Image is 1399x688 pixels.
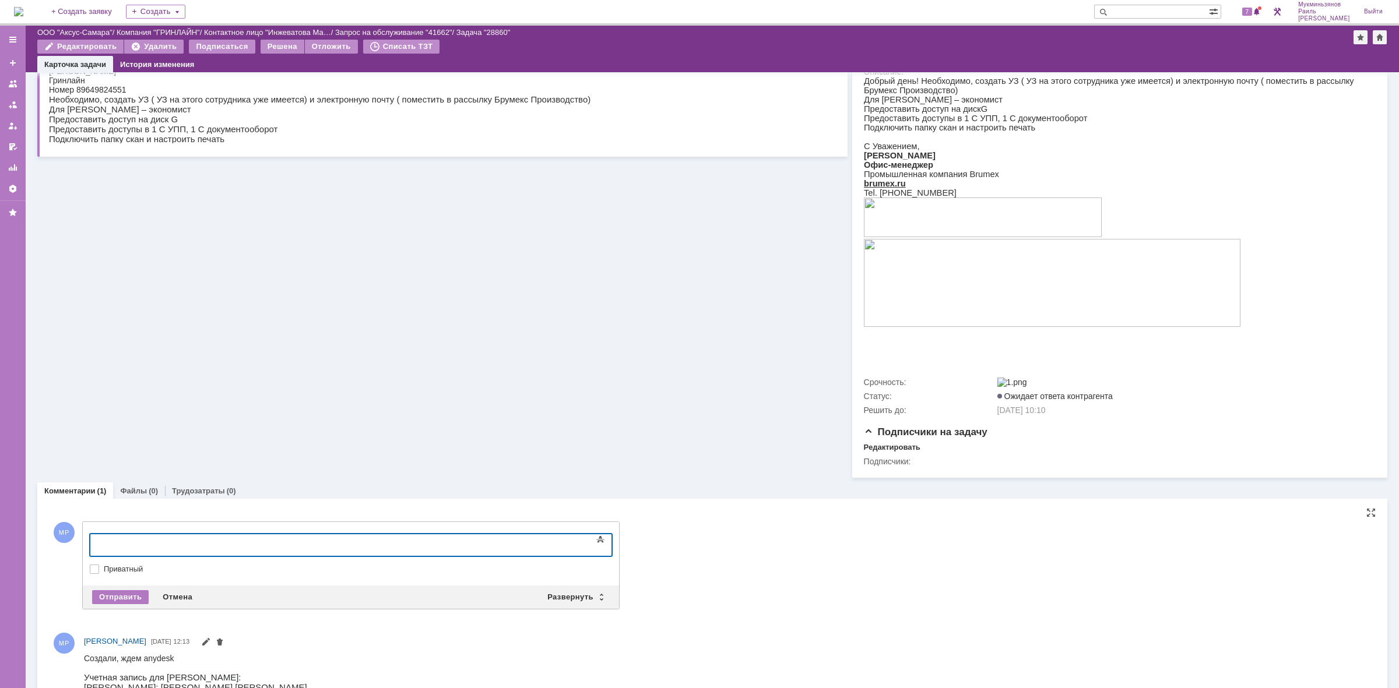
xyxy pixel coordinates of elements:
[204,28,331,37] a: Контактное лицо "Инжеватова Ма…
[204,28,335,37] div: /
[1298,1,1350,8] span: Мукминьзянов
[215,638,224,648] span: Удалить
[864,457,995,466] div: Подписчики:
[84,636,146,647] a: [PERSON_NAME]
[335,28,456,37] div: /
[149,486,158,495] div: (0)
[33,103,42,112] span: ru
[227,486,236,495] div: (0)
[37,28,117,37] div: /
[864,405,995,415] div: Решить до:
[120,486,147,495] a: Файлы
[31,103,33,112] span: .
[864,426,987,438] span: Подписчики на задачу
[54,522,75,543] span: МР
[3,137,22,156] a: Мои согласования
[997,391,1113,401] span: Ожидает ответа контрагента
[117,28,204,37] div: /
[864,391,995,401] div: Статус:
[126,5,185,19] div: Создать
[1209,5,1221,16] span: Расширенный поиск
[120,60,194,69] a: История изменения
[3,75,22,93] a: Заявки на командах
[14,7,23,16] img: logo
[864,377,995,387] div: Срочность:
[1373,30,1387,44] div: Сделать домашней страницей
[97,486,107,495] div: (1)
[106,93,135,103] span: Brumex
[3,158,22,177] a: Отчеты
[1366,508,1376,517] div: На всю страницу
[117,28,124,37] span: G
[117,28,200,37] a: Компания "ГРИНЛАЙН"
[44,60,106,69] a: Карточка задачи
[14,7,23,16] a: Перейти на домашнюю страницу
[84,637,146,645] span: [PERSON_NAME]
[1270,5,1284,19] a: Перейти в интерфейс администратора
[1354,30,1368,44] div: Добавить в избранное
[1298,8,1350,15] span: Раиль
[201,638,210,648] span: Редактировать
[44,486,96,495] a: Комментарии
[37,28,113,37] a: ООО "Аксус-Самара"
[3,54,22,72] a: Создать заявку
[3,179,22,198] a: Настройки
[1242,8,1253,16] span: 7
[864,443,920,452] div: Редактировать
[1298,15,1350,22] span: [PERSON_NAME]
[997,377,1027,387] img: 1.png
[997,405,1046,415] span: [DATE] 10:10
[11,112,93,121] span: . [PHONE_NUMBER]
[172,486,225,495] a: Трудозатраты
[456,28,511,37] div: Задача "28860"
[104,564,610,574] label: Приватный
[3,96,22,114] a: Заявки в моей ответственности
[151,638,171,645] span: [DATE]
[3,117,22,135] a: Мои заявки
[335,28,452,37] a: Запрос на обслуживание "41662"
[593,532,607,546] span: Показать панель инструментов
[174,638,190,645] span: 12:13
